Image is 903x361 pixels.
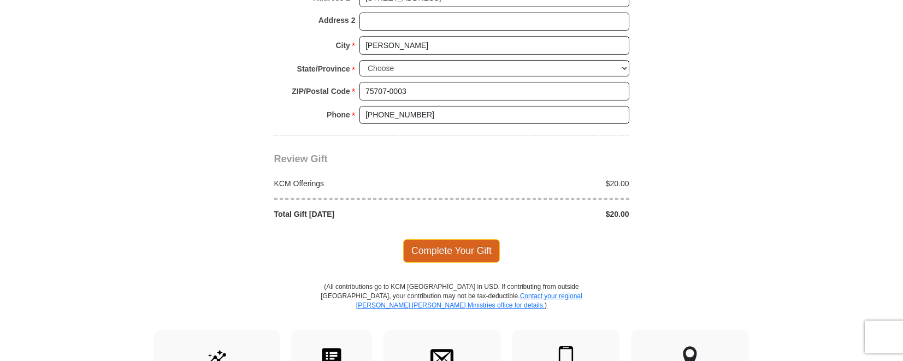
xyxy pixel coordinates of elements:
[321,282,583,330] p: (All contributions go to KCM [GEOGRAPHIC_DATA] in USD. If contributing from outside [GEOGRAPHIC_D...
[318,13,356,28] strong: Address 2
[274,153,328,164] span: Review Gift
[356,292,582,309] a: Contact your regional [PERSON_NAME] [PERSON_NAME] Ministries office for details.
[452,209,635,220] div: $20.00
[297,61,350,76] strong: State/Province
[268,209,452,220] div: Total Gift [DATE]
[268,178,452,189] div: KCM Offerings
[403,239,500,262] span: Complete Your Gift
[327,107,350,122] strong: Phone
[452,178,635,189] div: $20.00
[335,38,350,53] strong: City
[292,84,350,99] strong: ZIP/Postal Code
